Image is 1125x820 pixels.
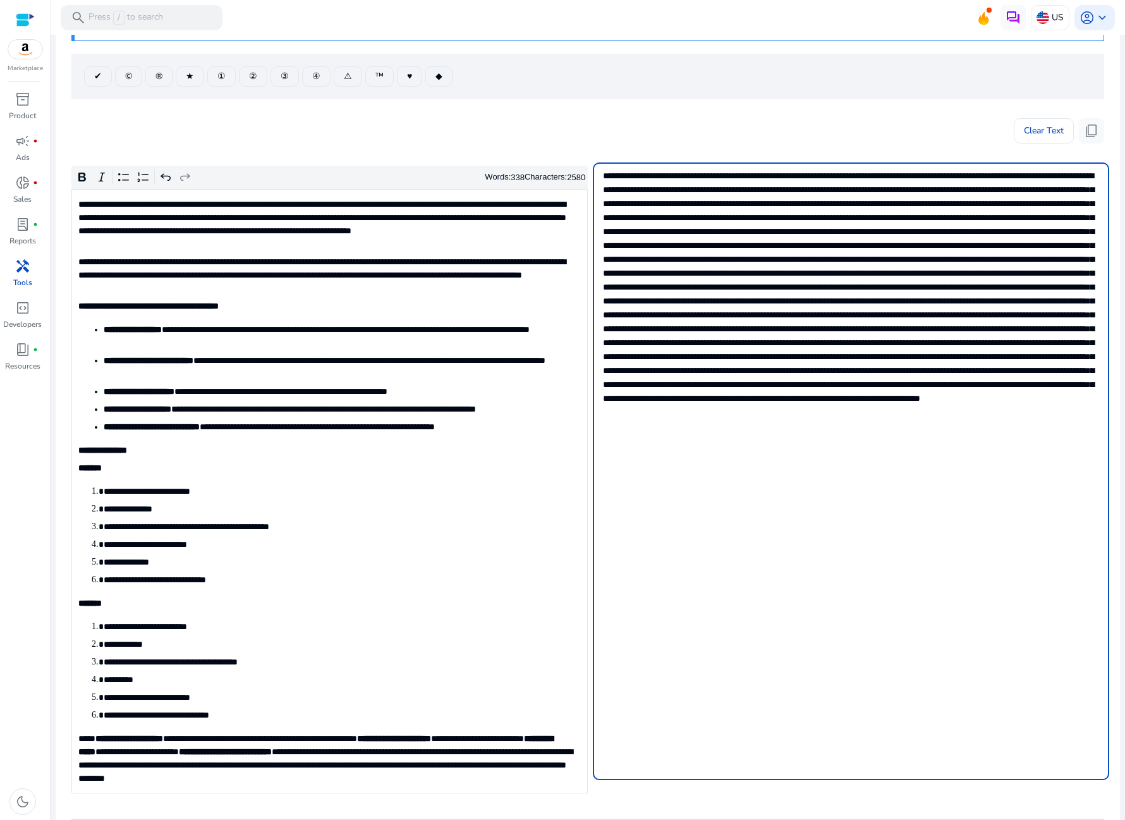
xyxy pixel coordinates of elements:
[1052,6,1064,28] p: US
[485,169,585,185] div: Words: Characters:
[344,70,352,83] span: ⚠
[33,347,38,352] span: fiber_manual_record
[84,66,112,87] button: ✔
[511,173,525,182] label: 338
[5,360,40,372] p: Resources
[1079,10,1095,25] span: account_circle
[15,259,30,274] span: handyman
[71,189,588,793] div: Rich Text Editor. Editing area: main. Press Alt+0 for help.
[15,342,30,357] span: book_4
[281,70,289,83] span: ③
[302,66,331,87] button: ④
[113,11,125,25] span: /
[115,66,142,87] button: ©
[8,64,43,73] p: Marketplace
[9,110,36,121] p: Product
[33,138,38,144] span: fiber_manual_record
[1037,11,1049,24] img: us.svg
[15,175,30,190] span: donut_small
[397,66,422,87] button: ♥
[435,70,442,83] span: ◆
[1095,10,1110,25] span: keyboard_arrow_down
[407,70,412,83] span: ♥
[145,66,173,87] button: ®
[1084,123,1099,138] span: content_copy
[71,166,588,190] div: Editor toolbar
[16,152,30,163] p: Ads
[94,70,102,83] span: ✔
[312,70,320,83] span: ④
[334,66,362,87] button: ⚠
[207,66,236,87] button: ①
[13,193,32,205] p: Sales
[1024,118,1064,144] span: Clear Text
[125,70,132,83] span: ©
[15,217,30,232] span: lab_profile
[249,70,257,83] span: ②
[13,277,32,288] p: Tools
[217,70,226,83] span: ①
[1014,118,1074,144] button: Clear Text
[15,300,30,315] span: code_blocks
[155,70,162,83] span: ®
[176,66,204,87] button: ★
[88,11,163,25] p: Press to search
[239,66,267,87] button: ②
[15,133,30,149] span: campaign
[271,66,299,87] button: ③
[3,319,42,330] p: Developers
[1079,118,1104,144] button: content_copy
[9,235,36,247] p: Reports
[33,222,38,227] span: fiber_manual_record
[425,66,453,87] button: ◆
[186,70,194,83] span: ★
[15,794,30,809] span: dark_mode
[567,173,585,182] label: 2580
[71,10,86,25] span: search
[375,70,384,83] span: ™
[15,92,30,107] span: inventory_2
[33,180,38,185] span: fiber_manual_record
[8,40,42,59] img: amazon.svg
[365,66,394,87] button: ™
